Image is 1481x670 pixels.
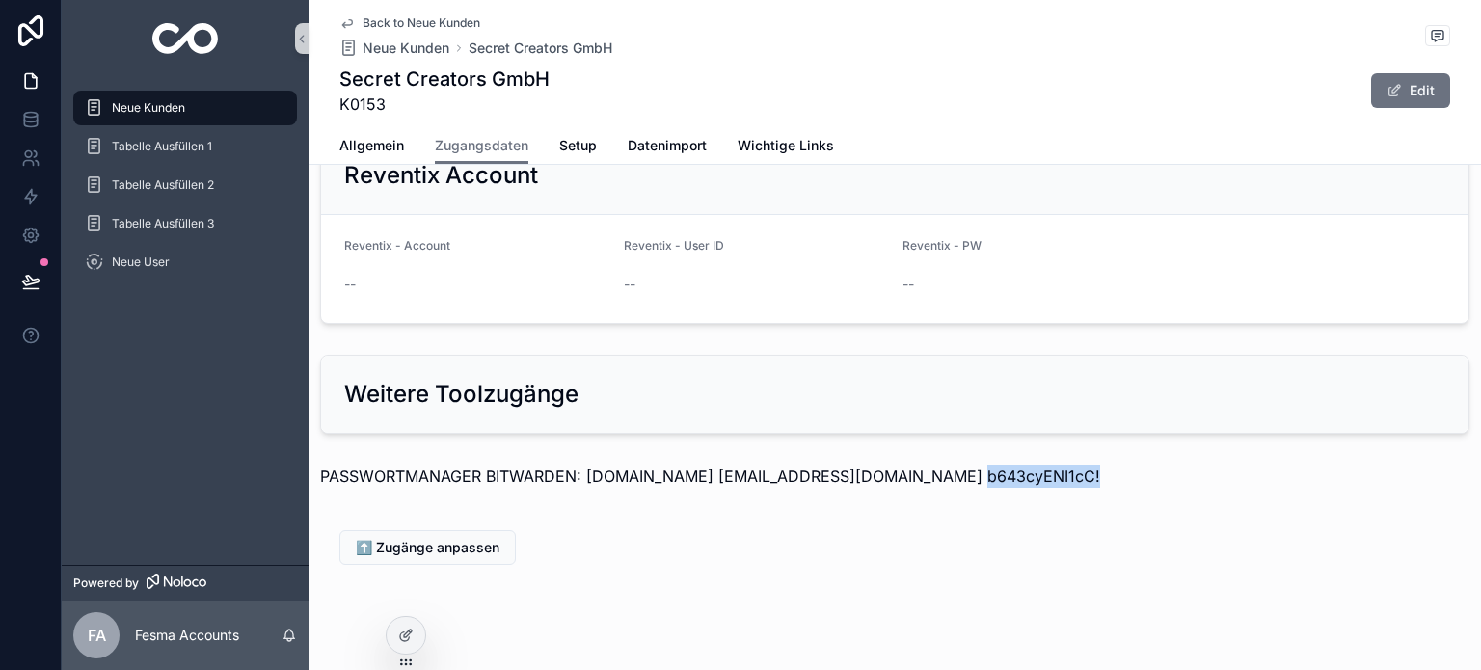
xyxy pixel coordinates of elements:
span: -- [344,275,356,294]
a: Tabelle Ausfüllen 3 [73,206,297,241]
span: Neue Kunden [363,39,449,58]
a: Tabelle Ausfüllen 2 [73,168,297,202]
p: PASSWORTMANAGER BITWARDEN: [DOMAIN_NAME] [EMAIL_ADDRESS][DOMAIN_NAME] b643cyENI1cC! [320,465,1469,488]
h1: Secret Creators GmbH [339,66,550,93]
a: Neue Kunden [73,91,297,125]
span: Allgemein [339,136,404,155]
a: Zugangsdaten [435,128,528,165]
span: FA [88,624,106,647]
span: Setup [559,136,597,155]
span: K0153 [339,93,550,116]
a: Neue User [73,245,297,280]
button: Edit [1371,73,1450,108]
a: Neue Kunden [339,39,449,58]
span: -- [624,275,635,294]
button: ⬆️ Zugänge anpassen [339,530,516,565]
span: -- [902,275,914,294]
a: Secret Creators GmbH [469,39,612,58]
span: Neue Kunden [112,100,185,116]
a: Tabelle Ausfüllen 1 [73,129,297,164]
span: Powered by [73,576,139,591]
span: Tabelle Ausfüllen 3 [112,216,214,231]
div: scrollable content [62,77,309,305]
a: Back to Neue Kunden [339,15,480,31]
span: Wichtige Links [738,136,834,155]
span: Tabelle Ausfüllen 1 [112,139,212,154]
a: Wichtige Links [738,128,834,167]
span: Tabelle Ausfüllen 2 [112,177,214,193]
a: Datenimport [628,128,707,167]
span: Zugangsdaten [435,136,528,155]
span: Reventix - PW [902,238,982,253]
span: Datenimport [628,136,707,155]
span: ⬆️ Zugänge anpassen [356,538,499,557]
span: Back to Neue Kunden [363,15,480,31]
span: Neue User [112,255,170,270]
h2: Weitere Toolzugänge [344,379,579,410]
a: Allgemein [339,128,404,167]
p: Fesma Accounts [135,626,239,645]
a: Setup [559,128,597,167]
img: App logo [152,23,219,54]
span: Reventix - Account [344,238,450,253]
span: Reventix - User ID [624,238,724,253]
a: Powered by [62,565,309,601]
h2: Reventix Account [344,160,538,191]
